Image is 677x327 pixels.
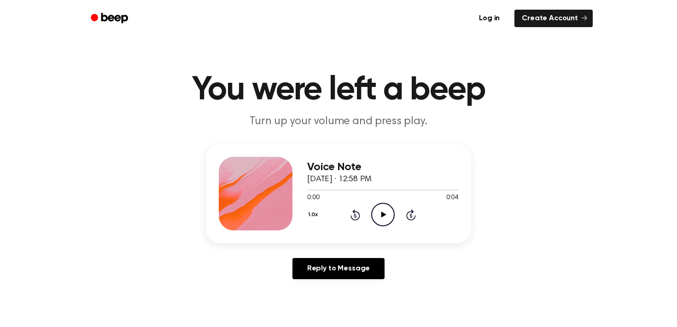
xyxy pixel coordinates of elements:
[84,10,136,28] a: Beep
[446,193,458,203] span: 0:04
[307,161,458,173] h3: Voice Note
[292,258,385,279] a: Reply to Message
[307,193,319,203] span: 0:00
[307,175,372,184] span: [DATE] · 12:58 PM
[514,10,593,27] a: Create Account
[103,74,574,107] h1: You were left a beep
[162,114,515,129] p: Turn up your volume and press play.
[307,207,321,223] button: 1.0x
[470,8,509,29] a: Log in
